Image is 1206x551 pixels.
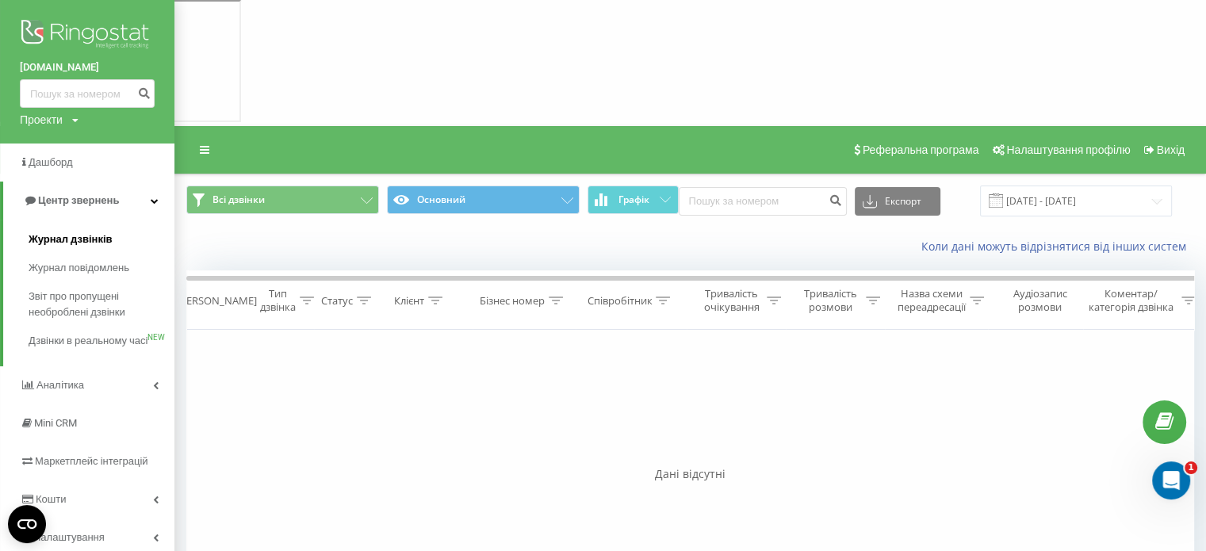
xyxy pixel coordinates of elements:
[921,239,1194,254] a: Коли дані можуть відрізнятися вiд інших систем
[20,112,63,128] div: Проекти
[1001,287,1078,314] div: Аудіозапис розмови
[29,327,174,355] a: Дзвінки в реальному часіNEW
[35,455,148,467] span: Маркетплейс інтеграцій
[1157,143,1185,156] span: Вихід
[29,156,73,168] span: Дашборд
[29,289,167,320] span: Звіт про пропущені необроблені дзвінки
[855,187,940,216] button: Експорт
[1185,461,1197,474] span: 1
[588,186,679,214] button: Графік
[177,294,257,308] div: [PERSON_NAME]
[212,193,265,206] span: Всі дзвінки
[29,260,129,276] span: Журнал повідомлень
[898,287,966,314] div: Назва схеми переадресації
[1136,126,1190,174] a: Вихід
[20,79,155,108] input: Пошук за номером
[34,417,77,429] span: Mini CRM
[679,187,847,216] input: Пошук за номером
[480,294,545,308] div: Бізнес номер
[186,186,379,214] button: Всі дзвінки
[29,225,174,254] a: Журнал дзвінків
[387,186,580,214] button: Основний
[36,379,84,391] span: Аналiтика
[20,59,155,75] a: [DOMAIN_NAME]
[29,254,174,282] a: Журнал повідомлень
[38,194,119,206] span: Центр звернень
[984,126,1135,174] a: Налаштування профілю
[36,493,66,505] span: Кошти
[618,194,649,205] span: Графік
[33,531,105,543] span: Налаштування
[186,466,1194,482] div: Дані відсутні
[1152,461,1190,499] iframe: Intercom live chat
[799,287,862,314] div: Тривалість розмови
[394,294,424,308] div: Клієнт
[321,294,353,308] div: Статус
[587,294,652,308] div: Співробітник
[29,231,113,247] span: Журнал дзвінків
[260,287,296,314] div: Тип дзвінка
[1085,287,1177,314] div: Коментар/категорія дзвінка
[29,282,174,327] a: Звіт про пропущені необроблені дзвінки
[8,505,46,543] button: Open CMP widget
[20,16,155,55] img: Ringostat logo
[863,143,979,156] span: Реферальна програма
[846,126,985,174] a: Реферальна програма
[1006,143,1130,156] span: Налаштування профілю
[3,182,174,220] a: Центр звернень
[29,333,147,349] span: Дзвінки в реальному часі
[700,287,763,314] div: Тривалість очікування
